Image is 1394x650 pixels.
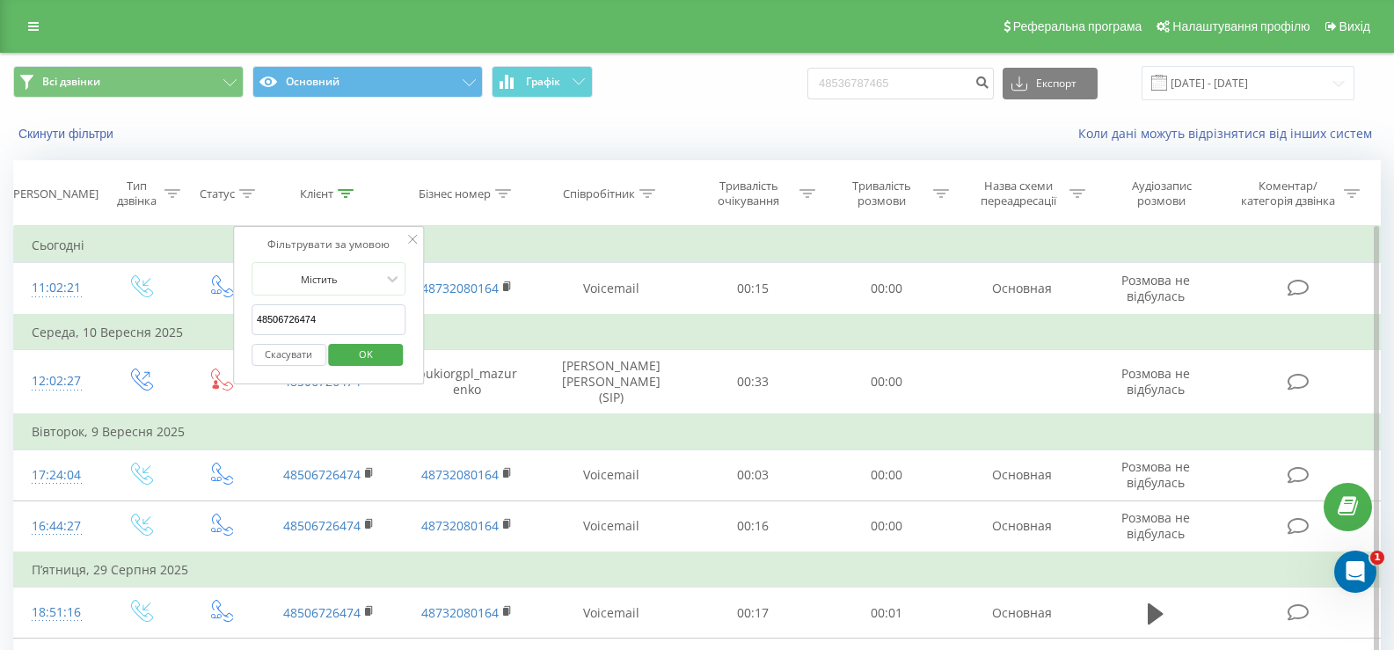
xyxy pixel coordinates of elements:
div: Назва схеми переадресації [971,179,1065,208]
td: Вівторок, 9 Вересня 2025 [14,414,1381,449]
td: 00:33 [686,349,820,414]
td: bukiorgpl_mazurenko [398,349,536,414]
div: Фільтрувати за умовою [252,236,406,253]
input: Пошук за номером [807,68,994,99]
div: Статус [200,186,235,201]
td: Середа, 10 Вересня 2025 [14,315,1381,350]
td: Voicemail [536,449,686,500]
div: Аудіозапис розмови [1107,179,1215,208]
td: 00:15 [686,263,820,315]
span: OK [341,340,390,368]
button: Всі дзвінки [13,66,244,98]
span: Реферальна програма [1013,19,1142,33]
div: Бізнес номер [419,186,491,201]
iframe: Intercom live chat [1334,551,1376,593]
button: Скинути фільтри [13,126,122,142]
td: 00:00 [820,500,953,552]
a: 48506726474 [283,517,361,534]
div: Тривалість очікування [702,179,795,208]
button: OK [329,344,404,366]
div: Клієнт [300,186,333,201]
span: Розмова не відбулась [1121,509,1190,542]
button: Скасувати [252,344,326,366]
div: Тривалість розмови [836,179,929,208]
span: Графік [526,76,560,88]
td: Основная [952,588,1091,639]
td: П’ятниця, 29 Серпня 2025 [14,552,1381,588]
div: 16:44:27 [32,509,82,544]
td: 00:03 [686,449,820,500]
button: Графік [492,66,593,98]
td: 00:17 [686,588,820,639]
a: 48506726474 [283,604,361,621]
td: Основная [952,449,1091,500]
span: Розмова не відбулась [1121,272,1190,304]
div: Коментар/категорія дзвінка [1237,179,1339,208]
td: Voicemail [536,263,686,315]
div: 17:24:04 [32,458,82,493]
span: Налаштування профілю [1172,19,1310,33]
td: Voicemail [536,588,686,639]
span: Всі дзвінки [42,75,100,89]
button: Основний [252,66,483,98]
td: 00:00 [820,349,953,414]
span: Розмова не відбулась [1121,365,1190,398]
a: 48732080164 [421,604,499,621]
span: 1 [1370,551,1384,565]
a: 48506726474 [283,466,361,483]
div: 12:02:27 [32,364,82,398]
td: 00:00 [820,449,953,500]
td: [PERSON_NAME] [PERSON_NAME] (SIP) [536,349,686,414]
a: 48732080164 [421,280,499,296]
td: Основная [952,263,1091,315]
button: Експорт [1003,68,1098,99]
a: 48732080164 [421,517,499,534]
td: Сьогодні [14,228,1381,263]
div: Тип дзвінка [114,179,159,208]
div: 11:02:21 [32,271,82,305]
td: 00:00 [820,263,953,315]
td: Voicemail [536,500,686,552]
a: Коли дані можуть відрізнятися вiд інших систем [1078,125,1381,142]
a: 48732080164 [421,466,499,483]
input: Введіть значення [252,304,406,335]
span: Розмова не відбулась [1121,458,1190,491]
span: Вихід [1339,19,1370,33]
td: Основная [952,500,1091,552]
a: 48506726474 [283,373,361,390]
td: 00:01 [820,588,953,639]
div: 18:51:16 [32,595,82,630]
td: 00:16 [686,500,820,552]
div: Співробітник [563,186,635,201]
div: [PERSON_NAME] [10,186,99,201]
